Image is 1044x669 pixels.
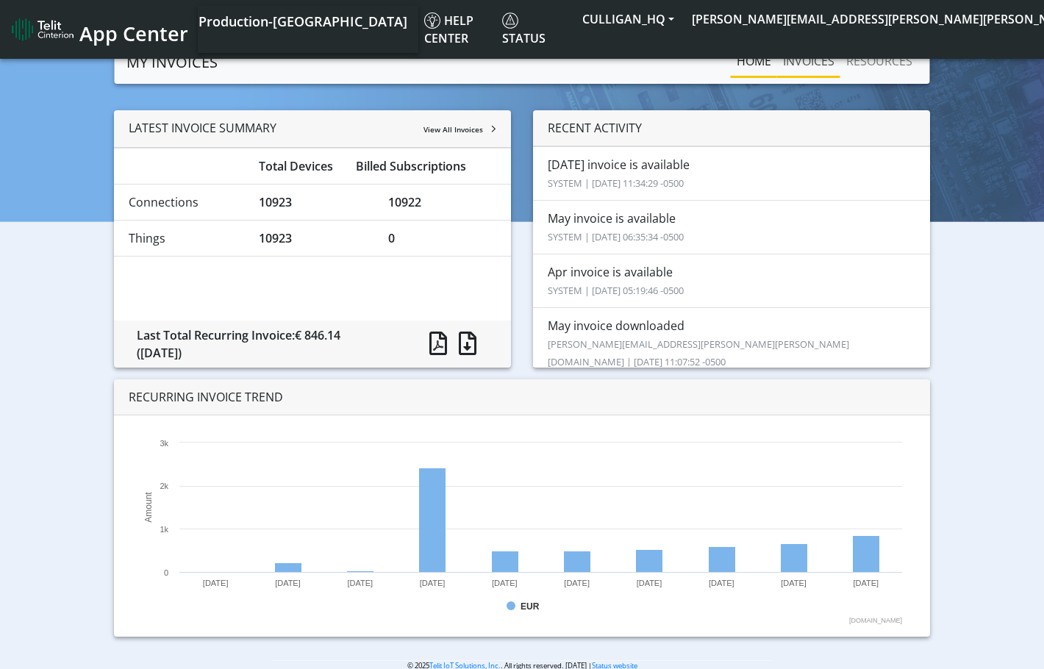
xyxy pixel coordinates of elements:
[709,579,734,587] text: [DATE]
[533,307,930,379] li: May invoice downloaded
[295,327,340,343] span: € 846.14
[126,48,218,77] a: MY INVOICES
[418,6,496,53] a: Help center
[548,284,684,297] small: SYSTEM | [DATE] 05:19:46 -0500
[502,12,518,29] img: status.svg
[377,229,507,247] div: 0
[573,6,683,32] button: CULLIGAN_HQ
[781,579,807,587] text: [DATE]
[533,200,930,254] li: May invoice is available
[777,46,840,76] a: INVOICES
[424,12,440,29] img: knowledge.svg
[533,254,930,308] li: Apr invoice is available
[114,379,930,415] div: RECURRING INVOICE TREND
[137,344,395,362] div: ([DATE])
[854,579,879,587] text: [DATE]
[199,12,407,30] span: Production-[GEOGRAPHIC_DATA]
[521,601,540,612] text: EUR
[377,193,507,211] div: 10922
[114,110,511,148] div: LATEST INVOICE SUMMARY
[118,193,248,211] div: Connections
[548,337,849,368] small: [PERSON_NAME][EMAIL_ADDRESS][PERSON_NAME][PERSON_NAME][DOMAIN_NAME] | [DATE] 11:07:52 -0500
[423,124,483,135] span: View All Invoices
[203,579,229,587] text: [DATE]
[160,482,169,490] text: 2k
[548,176,684,190] small: SYSTEM | [DATE] 11:34:29 -0500
[118,229,248,247] div: Things
[496,6,573,53] a: Status
[502,12,546,46] span: Status
[533,110,930,146] div: RECENT ACTIVITY
[492,579,518,587] text: [DATE]
[160,525,169,534] text: 1k
[126,326,406,362] div: Last Total Recurring Invoice:
[164,568,168,577] text: 0
[248,157,346,175] div: Total Devices
[348,579,373,587] text: [DATE]
[840,46,918,76] a: RESOURCES
[548,230,684,243] small: SYSTEM | [DATE] 06:35:34 -0500
[565,579,590,587] text: [DATE]
[424,12,473,46] span: Help center
[849,617,902,624] text: [DOMAIN_NAME]
[198,6,407,35] a: Your current platform instance
[160,439,169,448] text: 3k
[143,492,154,523] text: Amount
[420,579,446,587] text: [DATE]
[12,14,186,46] a: App Center
[248,193,378,211] div: 10923
[637,579,662,587] text: [DATE]
[79,20,188,47] span: App Center
[248,229,378,247] div: 10923
[731,46,777,76] a: Home
[533,146,930,201] li: [DATE] invoice is available
[275,579,301,587] text: [DATE]
[345,157,507,175] div: Billed Subscriptions
[12,18,74,41] img: logo-telit-cinterion-gw-new.png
